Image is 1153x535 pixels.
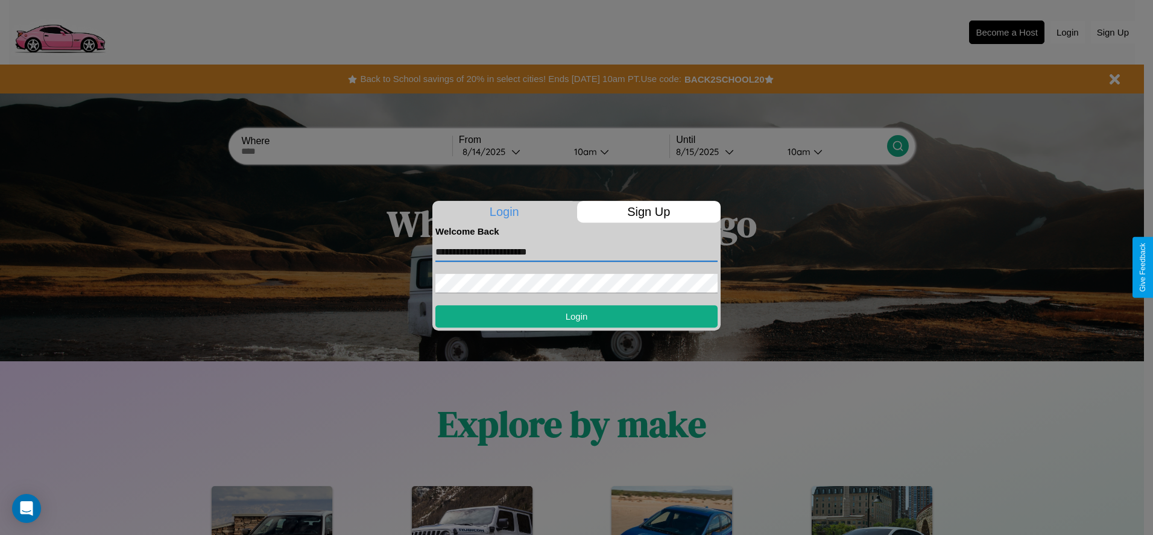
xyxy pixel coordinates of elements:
[435,226,718,236] h4: Welcome Back
[435,305,718,328] button: Login
[432,201,576,223] p: Login
[577,201,721,223] p: Sign Up
[1139,243,1147,292] div: Give Feedback
[12,494,41,523] div: Open Intercom Messenger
